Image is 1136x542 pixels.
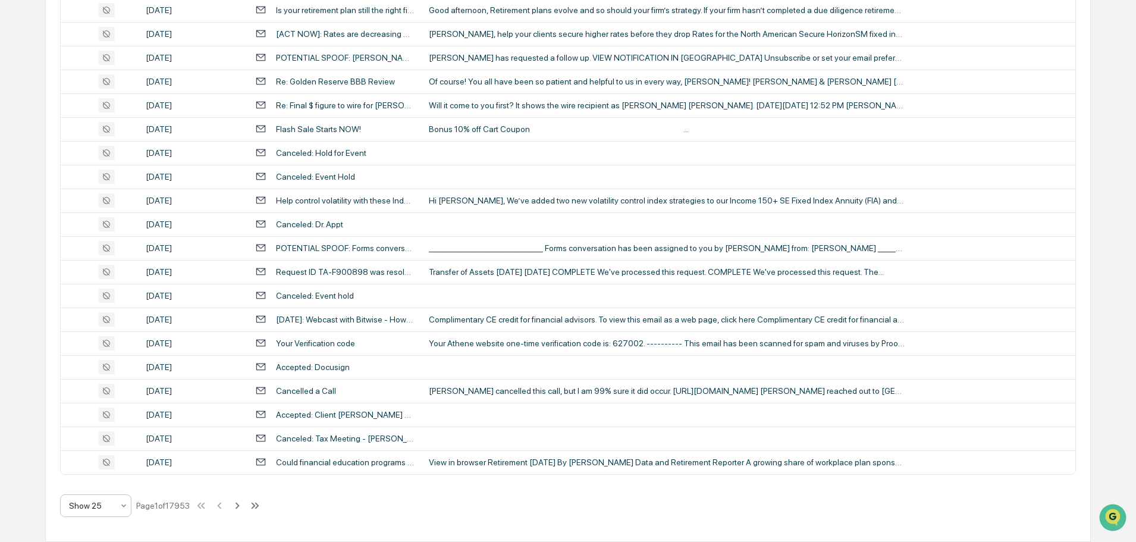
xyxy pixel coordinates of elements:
[86,151,96,161] div: 🗄️
[1098,503,1130,535] iframe: Open customer support
[429,243,905,253] div: ________________________________ Forms conversation has been assigned to you by [PERSON_NAME] fro...
[118,202,144,211] span: Pylon
[146,53,241,62] div: [DATE]
[276,148,366,158] div: Canceled: Hold for Event
[276,458,415,467] div: Could financial education programs backfire on advisors?
[429,5,905,15] div: Good afternoon, Retirement plans evolve and so should your firm’s strategy. If your firm hasn’t c...
[146,386,241,396] div: [DATE]
[276,267,415,277] div: Request ID TA-F900898 was resolved.
[276,124,361,134] div: Flash Sale Starts NOW!
[276,77,395,86] div: Re: Golden Reserve BBB Review
[40,103,150,112] div: We're available if you need us!
[146,339,241,348] div: [DATE]
[146,124,241,134] div: [DATE]
[146,5,241,15] div: [DATE]
[146,148,241,158] div: [DATE]
[429,339,905,348] div: Your Athene website one-time verification code is: 627002. ---------- This email has been scanned...
[276,434,415,443] div: Canceled: Tax Meeting - [PERSON_NAME] & [PERSON_NAME]
[24,173,75,184] span: Data Lookup
[276,101,415,110] div: Re: Final $ figure to wire for [PERSON_NAME] changed
[276,172,355,181] div: Canceled: Event Hold
[429,124,905,134] div: Bonus 10% off Cart Coupon ‌ ‌ ‌ ‌ ‌ ‌ ‌ ‌ ‌ ‌ ‌ ‌ ‌ ‌ ‌ ‌ ‌ ‌ ‌ ‌ ‌ ‌ ‌ ‌ ‌ ‌ ‌ ‌ ‌ ‌ ‌ ‌ ‌ ‌ ‌ ‌...
[146,458,241,467] div: [DATE]
[146,315,241,324] div: [DATE]
[24,150,77,162] span: Preclearance
[146,77,241,86] div: [DATE]
[429,101,905,110] div: Will it come to you first? It shows the wire recipient as [PERSON_NAME] [PERSON_NAME]. [DATE][DAT...
[7,168,80,189] a: 🔎Data Lookup
[84,201,144,211] a: Powered byPylon
[429,29,905,39] div: [PERSON_NAME], help your clients secure higher rates before they drop Rates for the North America...
[146,220,241,229] div: [DATE]
[146,243,241,253] div: [DATE]
[136,501,190,510] div: Page 1 of 17953
[276,362,350,372] div: Accepted: Docusign
[202,95,216,109] button: Start new chat
[146,101,241,110] div: [DATE]
[276,291,354,300] div: Canceled: Event hold
[276,220,343,229] div: Canceled: Dr. Appt
[276,339,355,348] div: Your Verification code
[146,291,241,300] div: [DATE]
[146,410,241,419] div: [DATE]
[276,243,415,253] div: POTENTIAL SPOOF: Forms conversation has been assigned to you by [PERSON_NAME]
[12,174,21,183] div: 🔎
[146,434,241,443] div: [DATE]
[429,458,905,467] div: View in browser Retirement [DATE] By [PERSON_NAME] Data and Retirement Reporter A growing share o...
[429,267,905,277] div: Transfer of Assets [DATE] [DATE] COMPLETE We've processed this request. COMPLETE We've processed ...
[276,410,415,419] div: Accepted: Client [PERSON_NAME] & [PERSON_NAME]
[429,386,905,396] div: [PERSON_NAME] cancelled this call, but I am 99% sure it did occur. [URL][DOMAIN_NAME] [PERSON_NAM...
[81,145,152,167] a: 🗄️Attestations
[276,53,415,62] div: POTENTIAL SPOOF: [PERSON_NAME] requested a follow-up
[429,77,905,86] div: Of course! You all have been so patient and helpful to us in every way, [PERSON_NAME]! [PERSON_NA...
[146,29,241,39] div: [DATE]
[276,29,415,39] div: [ACT NOW]: Rates are decreasing on the Secure Horizon FIAs
[429,196,905,205] div: Hi [PERSON_NAME], We’ve added two new volatility control index strategies to our Income 150+ SE F...
[146,267,241,277] div: [DATE]
[146,196,241,205] div: [DATE]
[429,315,905,324] div: Complimentary CE credit for financial advisors. To view this email as a web page, click here Comp...
[7,145,81,167] a: 🖐️Preclearance
[276,386,336,396] div: Cancelled a Call
[146,362,241,372] div: [DATE]
[12,91,33,112] img: 1746055101610-c473b297-6a78-478c-a979-82029cc54cd1
[276,5,415,15] div: Is your retirement plan still the right fit for your firm?
[40,91,195,103] div: Start new chat
[12,151,21,161] div: 🖐️
[429,53,905,62] div: [PERSON_NAME] has requested a follow up. VIEW NOTIFICATION IN [GEOGRAPHIC_DATA] Unsubscribe or se...
[146,172,241,181] div: [DATE]
[98,150,148,162] span: Attestations
[276,196,415,205] div: Help control volatility with these Index Strategies
[276,315,415,324] div: [DATE]: Webcast with Bitwise - How to Build a Crypto Sleeve for Your Portfolio - [DATE] Credit
[12,25,216,44] p: How can we help?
